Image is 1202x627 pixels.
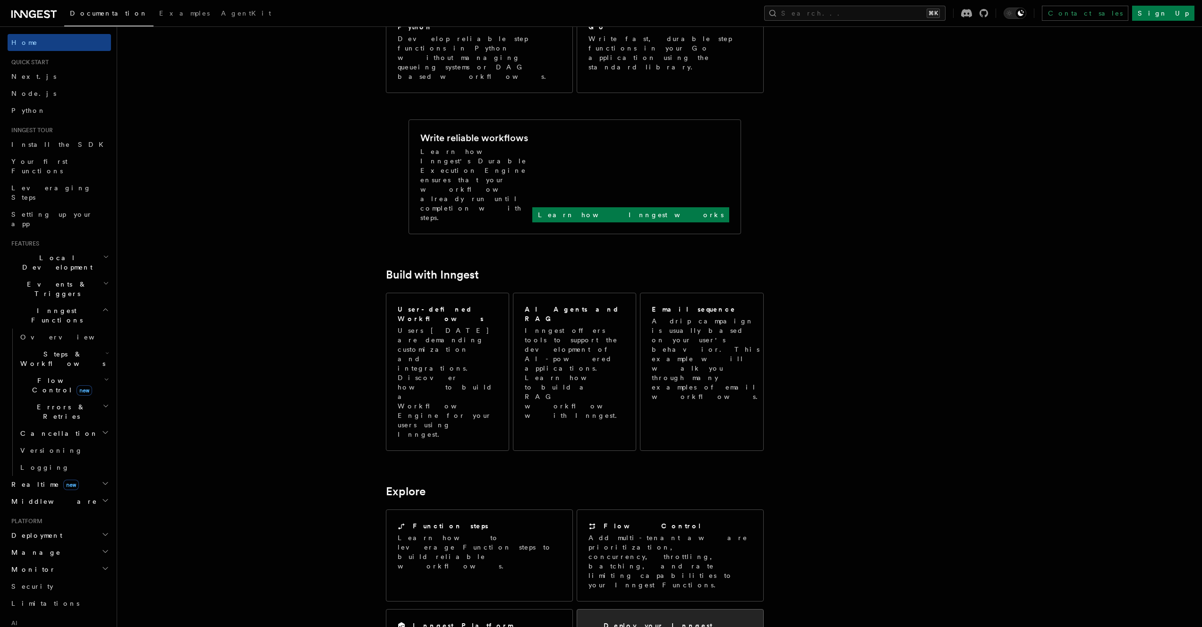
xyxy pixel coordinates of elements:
[70,9,148,17] span: Documentation
[588,533,752,590] p: Add multi-tenant aware prioritization, concurrency, throttling, batching, and rate limiting capab...
[11,600,79,607] span: Limitations
[8,480,79,489] span: Realtime
[764,6,946,21] button: Search...⌘K
[11,158,68,175] span: Your first Functions
[8,527,111,544] button: Deployment
[8,548,61,557] span: Manage
[8,517,43,525] span: Platform
[386,268,479,281] a: Build with Inngest
[17,376,104,395] span: Flow Control
[8,85,111,102] a: Node.js
[8,206,111,232] a: Setting up your app
[8,306,102,325] span: Inngest Functions
[17,349,105,368] span: Steps & Workflows
[386,509,573,602] a: Function stepsLearn how to leverage Function steps to build reliable workflows.
[17,329,111,346] a: Overview
[159,9,210,17] span: Examples
[386,293,509,451] a: User-defined WorkflowsUsers [DATE] are demanding customization and integrations. Discover how to ...
[20,447,83,454] span: Versioning
[17,442,111,459] a: Versioning
[8,68,111,85] a: Next.js
[11,38,38,47] span: Home
[1004,8,1026,19] button: Toggle dark mode
[4,4,15,15] img: favicon-june-2025-light.svg
[17,398,111,425] button: Errors & Retries
[215,3,277,25] a: AgentKit
[538,210,724,220] p: Learn how Inngest works
[17,372,111,398] button: Flow Controlnew
[1042,6,1128,21] a: Contact sales
[1132,6,1194,21] a: Sign Up
[221,9,271,17] span: AgentKit
[11,583,53,590] span: Security
[652,305,736,314] h2: Email sequence
[11,141,109,148] span: Install the SDK
[8,565,56,574] span: Monitor
[640,293,763,451] a: Email sequenceA drip campaign is usually based on your user's behavior. This example will walk yo...
[532,207,729,222] a: Learn how Inngest works
[8,280,103,298] span: Events & Triggers
[525,326,626,420] p: Inngest offers tools to support the development of AI-powered applications. Learn how to build a ...
[8,249,111,276] button: Local Development
[8,136,111,153] a: Install the SDK
[8,253,103,272] span: Local Development
[413,521,488,531] h2: Function steps
[11,90,56,97] span: Node.js
[398,22,433,32] h2: Python
[17,346,111,372] button: Steps & Workflows
[20,464,69,471] span: Logging
[420,131,528,144] h2: Write reliable workflows
[420,147,532,222] p: Learn how Inngest's Durable Execution Engine ensures that your workflow already run until complet...
[8,276,111,302] button: Events & Triggers
[8,179,111,206] a: Leveraging Steps
[8,531,62,540] span: Deployment
[11,211,93,228] span: Setting up your app
[8,544,111,561] button: Manage
[398,533,561,571] p: Learn how to leverage Function steps to build reliable workflows.
[64,3,153,26] a: Documentation
[8,578,111,595] a: Security
[577,509,764,602] a: Flow ControlAdd multi-tenant aware prioritization, concurrency, throttling, batching, and rate li...
[8,595,111,612] a: Limitations
[525,305,626,323] h2: AI Agents and RAG
[8,240,39,247] span: Features
[17,425,111,442] button: Cancellation
[588,22,605,32] h2: Go
[8,329,111,476] div: Inngest Functions
[153,3,215,25] a: Examples
[11,73,56,80] span: Next.js
[8,619,17,627] span: AI
[8,153,111,179] a: Your first Functions
[20,333,118,341] span: Overview
[604,521,702,531] h2: Flow Control
[77,385,92,396] span: new
[927,8,940,18] kbd: ⌘K
[8,34,111,51] a: Home
[398,326,497,439] p: Users [DATE] are demanding customization and integrations. Discover how to build a Workflow Engin...
[8,59,49,66] span: Quick start
[513,293,636,451] a: AI Agents and RAGInngest offers tools to support the development of AI-powered applications. Lear...
[17,459,111,476] a: Logging
[8,561,111,578] button: Monitor
[8,476,111,493] button: Realtimenew
[588,34,752,72] p: Write fast, durable step functions in your Go application using the standard library.
[8,102,111,119] a: Python
[17,429,98,438] span: Cancellation
[8,127,53,134] span: Inngest tour
[8,493,111,510] button: Middleware
[11,184,91,201] span: Leveraging Steps
[398,305,497,323] h2: User-defined Workflows
[17,402,102,421] span: Errors & Retries
[8,497,97,506] span: Middleware
[652,316,763,401] p: A drip campaign is usually based on your user's behavior. This example will walk you through many...
[398,34,561,81] p: Develop reliable step functions in Python without managing queueing systems or DAG based workflows.
[386,485,426,498] a: Explore
[63,480,79,490] span: new
[11,107,46,114] span: Python
[8,302,111,329] button: Inngest Functions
